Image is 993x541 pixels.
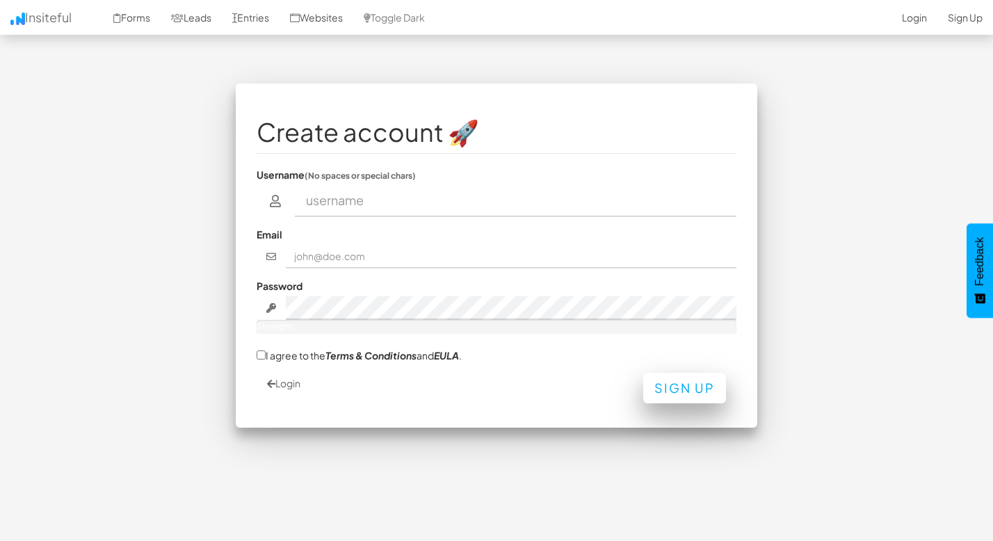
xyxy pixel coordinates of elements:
[267,377,300,389] a: Login
[643,373,726,403] button: Sign Up
[967,223,993,318] button: Feedback - Show survey
[257,348,462,362] label: I agree to the and .
[305,170,416,181] small: (No spaces or special chars)
[286,245,737,268] input: john@doe.com
[257,350,266,360] input: I agree to theTerms & ConditionsandEULA.
[257,168,416,181] label: Username
[257,118,736,146] h1: Create account 🚀
[325,349,417,362] a: Terms & Conditions
[257,279,302,293] label: Password
[295,185,737,217] input: username
[434,349,459,362] a: EULA
[974,237,986,286] span: Feedback
[257,227,282,241] label: Email
[10,13,25,25] img: icon.png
